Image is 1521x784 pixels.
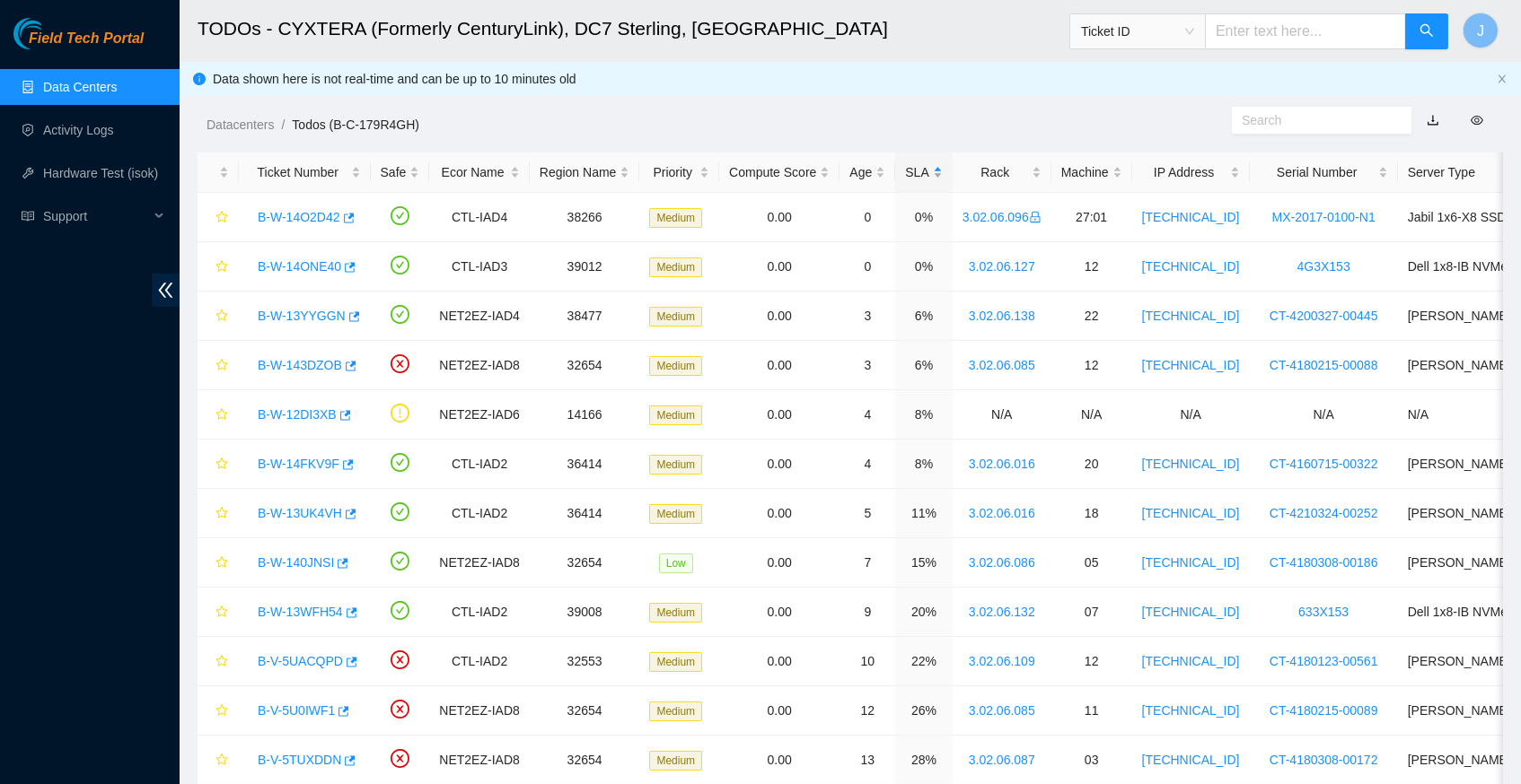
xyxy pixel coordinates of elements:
[1142,654,1240,668] a: [TECHNICAL_ID]
[840,292,895,341] td: 3
[429,242,529,292] td: CTL-IAD3
[207,118,274,132] a: Datacenters
[43,123,114,137] a: Activity Logs
[969,753,1035,767] a: 3.02.06.087
[649,455,702,475] span: Medium
[1270,457,1378,471] a: CT-4160715-00322
[530,341,640,390] td: 32654
[1297,259,1350,274] a: 4G3X153
[391,650,409,669] span: close-circle
[719,637,840,686] td: 0.00
[895,193,952,242] td: 0%
[43,166,158,180] a: Hardware Test (isok)
[719,193,840,242] td: 0.00
[1497,74,1508,84] span: close
[429,292,529,341] td: NET2EZ-IAD4
[429,390,529,440] td: NET2EZ-IAD6
[895,341,952,390] td: 6%
[895,440,952,489] td: 8%
[1270,555,1378,570] a: CT-4180308-00186
[258,753,341,767] a: B-V-5TUXDDN
[429,440,529,489] td: CTL-IAD2
[207,499,229,527] button: star
[13,32,144,56] a: Akamai TechnologiesField Tech Portal
[207,696,229,725] button: star
[207,301,229,330] button: star
[215,211,228,225] span: star
[391,601,409,620] span: check-circle
[719,390,840,440] td: 0.00
[207,647,229,675] button: star
[43,80,117,94] a: Data Centers
[1142,605,1240,619] a: [TECHNICAL_ID]
[840,390,895,440] td: 4
[1405,13,1448,49] button: search
[969,654,1035,668] a: 3.02.06.109
[215,260,228,274] span: star
[258,309,346,323] a: B-W-13YYGGN
[258,555,334,570] a: B-W-140JNSI
[1051,242,1132,292] td: 12
[215,754,228,768] span: star
[391,256,409,274] span: check-circle
[649,504,702,524] span: Medium
[1477,20,1484,42] span: J
[895,588,952,637] td: 20%
[530,440,640,489] td: 36414
[292,118,419,132] a: Todos (B-C-179R4GH)
[895,242,952,292] td: 0%
[1142,309,1240,323] a: [TECHNICAL_ID]
[391,354,409,373] span: close-circle
[1142,210,1240,224] a: [TECHNICAL_ID]
[258,506,342,520] a: B-W-13UK4VH
[1051,193,1132,242] td: 27:01
[207,597,229,626] button: star
[840,686,895,736] td: 12
[530,193,640,242] td: 38266
[895,538,952,588] td: 15%
[719,686,840,736] td: 0.00
[1132,390,1250,440] td: N/A
[840,637,895,686] td: 10
[719,588,840,637] td: 0.00
[530,242,640,292] td: 39012
[1298,605,1349,619] a: 633X153
[215,704,228,719] span: star
[719,341,840,390] td: 0.00
[22,210,34,222] span: read
[969,309,1035,323] a: 3.02.06.138
[530,538,640,588] td: 32654
[215,605,228,620] span: star
[1270,309,1378,323] a: CT-4200327-00445
[215,556,228,571] span: star
[207,351,229,379] button: star
[1270,358,1378,372] a: CT-4180215-00088
[969,506,1035,520] a: 3.02.06.016
[1420,23,1434,40] span: search
[1250,390,1398,440] td: N/A
[530,292,640,341] td: 38477
[391,502,409,521] span: check-circle
[1142,506,1240,520] a: [TECHNICAL_ID]
[207,745,229,774] button: star
[258,210,340,224] a: B-W-14O2D42
[1029,211,1042,223] span: lock
[969,605,1035,619] a: 3.02.06.132
[215,507,228,521] span: star
[1270,703,1378,718] a: CT-4180215-00089
[840,588,895,637] td: 9
[530,588,640,637] td: 39008
[649,751,702,771] span: Medium
[1051,489,1132,538] td: 18
[953,390,1051,440] td: N/A
[1051,390,1132,440] td: N/A
[840,242,895,292] td: 0
[1081,18,1194,45] span: Ticket ID
[391,305,409,324] span: check-circle
[840,538,895,588] td: 7
[215,457,228,472] span: star
[649,307,702,327] span: Medium
[258,654,343,668] a: B-V-5UACQPD
[649,257,702,277] span: Medium
[1051,538,1132,588] td: 05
